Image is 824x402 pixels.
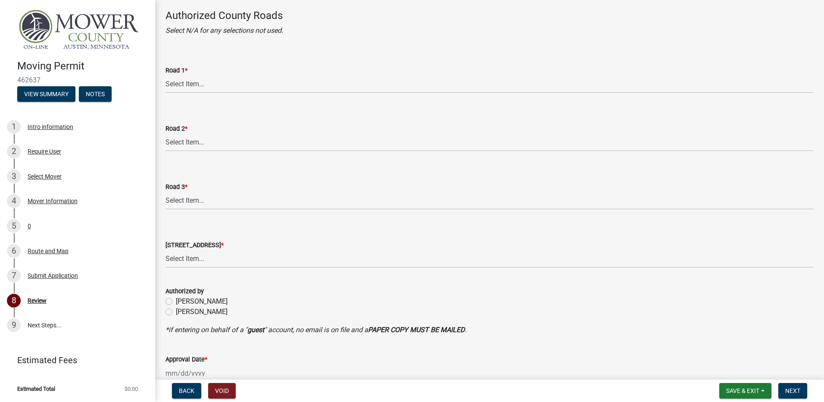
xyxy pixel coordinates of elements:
label: Approval Date [165,357,207,363]
div: Submit Application [28,273,78,279]
span: Back [179,387,194,394]
span: 462637 [17,76,138,84]
label: Authorized by [165,289,204,295]
div: 7 [7,269,21,283]
label: [PERSON_NAME] [176,296,228,307]
div: Review [28,298,47,304]
i: Select N/A for any selections not used. [165,26,283,35]
h4: Moving Permit [17,60,148,72]
span: $0.00 [125,386,138,392]
button: View Summary [17,86,75,102]
span: Next [785,387,800,394]
input: mm/dd/yyyy [165,364,244,382]
button: Save & Exit [719,383,771,399]
label: Road 2 [165,126,187,132]
button: Notes [79,86,112,102]
div: Require User [28,148,61,154]
div: 1 [7,120,21,134]
div: 4 [7,194,21,208]
button: Next [778,383,807,399]
div: 0 [28,223,31,229]
div: Intro information [28,124,73,130]
strong: PAPER COPY MUST BE MAILED [368,326,465,334]
img: Mower County, Minnesota [17,9,141,51]
button: Back [172,383,201,399]
h4: Authorized County Roads [165,9,814,22]
label: Road 3 [165,184,187,190]
div: 3 [7,170,21,183]
a: Estimated Fees [7,352,141,369]
label: [PERSON_NAME] [176,307,228,317]
i: *if entering on behalf of a " " account, no email is on file and a . [165,326,467,334]
label: Road 1 [165,68,187,74]
div: Mover Information [28,198,78,204]
span: Save & Exit [726,387,759,394]
div: 5 [7,219,21,233]
strong: guest [247,326,264,334]
wm-modal-confirm: Summary [17,91,75,98]
div: 8 [7,294,21,308]
div: 9 [7,318,21,332]
span: Estimated Total [17,386,55,392]
button: Void [208,383,236,399]
div: Select Mover [28,173,62,179]
div: 2 [7,144,21,158]
label: [STREET_ADDRESS] [165,242,224,248]
wm-modal-confirm: Notes [79,91,112,98]
div: Route and Map [28,248,69,254]
div: 6 [7,244,21,258]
